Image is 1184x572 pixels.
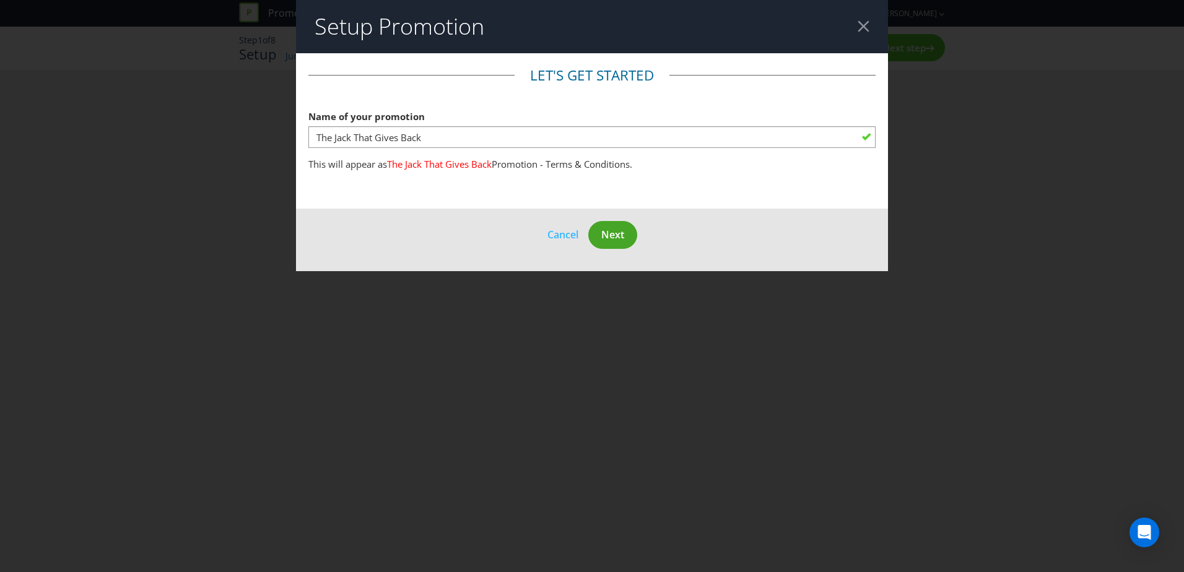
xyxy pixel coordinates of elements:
span: Next [601,228,624,241]
span: Name of your promotion [308,110,425,123]
span: This will appear as [308,158,387,170]
input: e.g. My Promotion [308,126,876,148]
h2: Setup Promotion [315,14,484,39]
span: Promotion - Terms & Conditions. [492,158,632,170]
legend: Let's get started [515,66,669,85]
button: Next [588,221,637,249]
span: The Jack That Gives Back [387,158,492,170]
span: Cancel [547,228,578,241]
div: Open Intercom Messenger [1130,518,1159,547]
button: Cancel [547,227,579,243]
